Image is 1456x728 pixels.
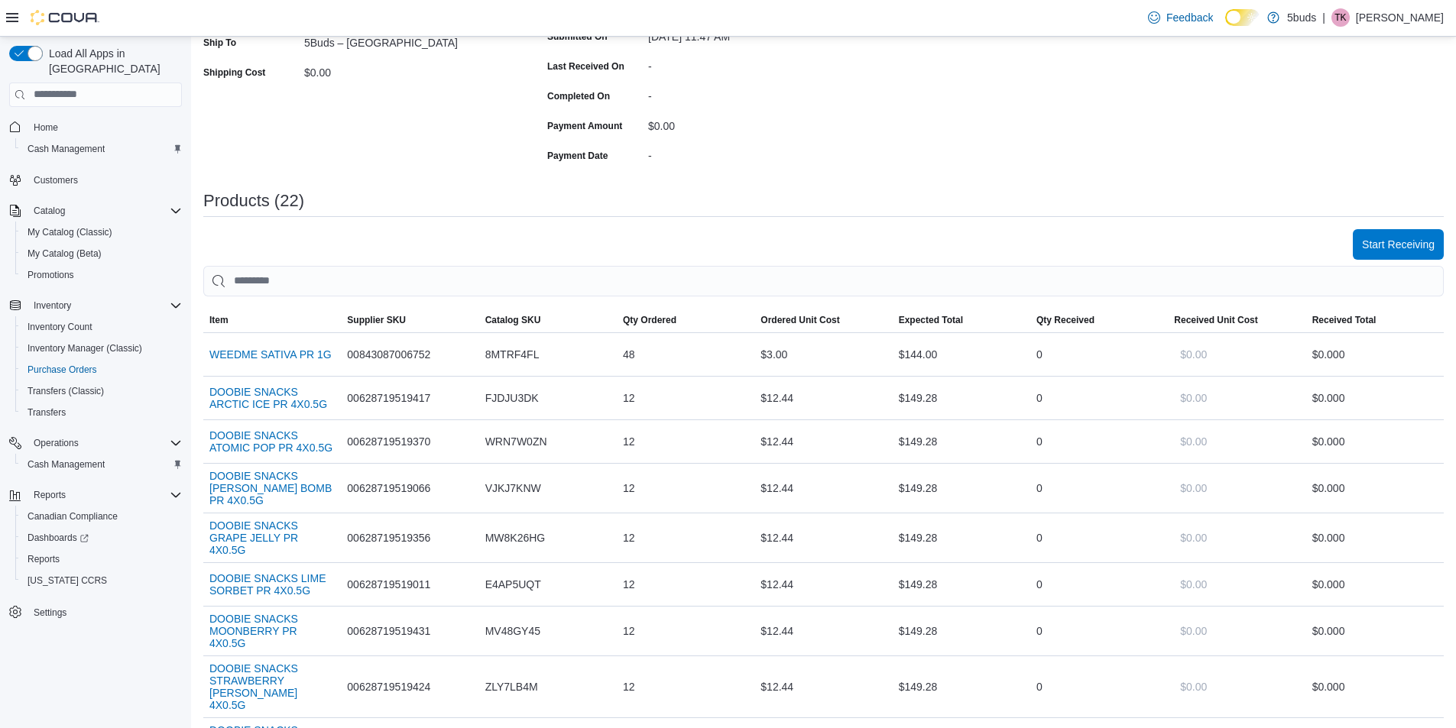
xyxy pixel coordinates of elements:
span: Cash Management [21,455,182,474]
button: DOOBIE SNACKS MOONBERRY PR 4X0.5G [209,613,335,649]
span: Transfers [28,406,66,419]
span: Operations [34,437,79,449]
p: 5buds [1287,8,1316,27]
span: Qty Ordered [623,314,676,326]
span: $0.00 [1180,347,1207,362]
div: 12 [617,383,754,413]
a: Inventory Manager (Classic) [21,339,148,358]
button: $0.00 [1174,569,1213,600]
button: Reports [28,486,72,504]
span: VJKJ7KNW [485,479,541,497]
button: Start Receiving [1353,229,1444,260]
span: Cash Management [28,458,105,471]
button: $0.00 [1174,523,1213,553]
button: Purchase Orders [15,359,188,380]
a: Dashboards [15,527,188,548]
div: $144.00 [893,339,1030,370]
button: Item [203,308,341,332]
label: Payment Amount [547,120,622,132]
span: Home [34,121,58,134]
p: [PERSON_NAME] [1356,8,1444,27]
button: $0.00 [1174,426,1213,457]
span: 00628719519011 [347,575,430,594]
a: [US_STATE] CCRS [21,571,113,590]
a: Home [28,118,64,137]
button: Qty Received [1030,308,1168,332]
button: Catalog [3,200,188,222]
span: 00628719519356 [347,529,430,547]
span: WRN7W0ZN [485,432,547,451]
span: Inventory Manager (Classic) [28,342,142,354]
button: Received Unit Cost [1168,308,1305,332]
div: $149.28 [893,671,1030,702]
a: Dashboards [21,529,95,547]
span: MW8K26HG [485,529,546,547]
label: Submitted On [547,31,608,43]
h3: Products (22) [203,192,304,210]
div: $0.00 0 [1312,622,1438,640]
span: Dashboards [21,529,182,547]
span: 00628719519066 [347,479,430,497]
label: Payment Date [547,150,608,162]
span: FJDJU3DK [485,389,539,407]
span: ZLY7LB4M [485,678,538,696]
a: Purchase Orders [21,361,103,379]
div: 12 [617,671,754,702]
span: Transfers [21,403,182,422]
a: Cash Management [21,455,111,474]
button: $0.00 [1174,616,1213,646]
span: Settings [34,607,66,619]
div: 5Buds – [GEOGRAPHIC_DATA] [304,31,509,49]
button: DOOBIE SNACKS ARCTIC ICE PR 4X0.5G [209,386,335,410]
span: Settings [28,602,182,621]
div: 0 [1030,569,1168,600]
p: | [1322,8,1325,27]
div: $12.44 [754,426,892,457]
div: - [648,54,853,73]
div: $0.00 0 [1312,389,1438,407]
button: Catalog [28,202,71,220]
button: Cash Management [15,454,188,475]
span: MV48GY45 [485,622,540,640]
div: $12.44 [754,383,892,413]
span: Qty Received [1036,314,1094,326]
button: Customers [3,169,188,191]
a: My Catalog (Classic) [21,223,118,241]
button: WEEDME SATIVA PR 1G [209,348,332,361]
span: Customers [28,170,182,189]
span: $0.00 [1180,530,1207,545]
div: 0 [1030,339,1168,370]
span: $0.00 [1180,390,1207,406]
div: 12 [617,523,754,553]
span: Inventory Count [28,321,92,333]
span: Inventory Manager (Classic) [21,339,182,358]
span: $0.00 [1180,679,1207,694]
span: Transfers (Classic) [21,382,182,400]
span: $0.00 [1180,480,1207,496]
div: $0.00 [648,114,853,132]
div: $149.28 [893,473,1030,503]
span: Received Unit Cost [1174,314,1257,326]
button: Expected Total [893,308,1030,332]
div: $0.00 0 [1312,345,1438,364]
div: $0.00 [304,60,509,79]
a: Reports [21,550,66,568]
button: Reports [15,548,188,570]
div: $12.44 [754,671,892,702]
a: Settings [28,603,73,622]
span: Canadian Compliance [21,507,182,526]
span: My Catalog (Beta) [28,248,102,260]
span: Reports [21,550,182,568]
button: Operations [28,434,85,452]
span: $0.00 [1180,577,1207,592]
button: My Catalog (Classic) [15,222,188,243]
button: Home [3,116,188,138]
span: Expected Total [899,314,963,326]
div: 12 [617,426,754,457]
span: Cash Management [28,143,105,155]
span: 00628719519370 [347,432,430,451]
div: $0.00 0 [1312,479,1438,497]
span: 00628719519424 [347,678,430,696]
span: Transfers (Classic) [28,385,104,397]
button: Catalog SKU [479,308,617,332]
